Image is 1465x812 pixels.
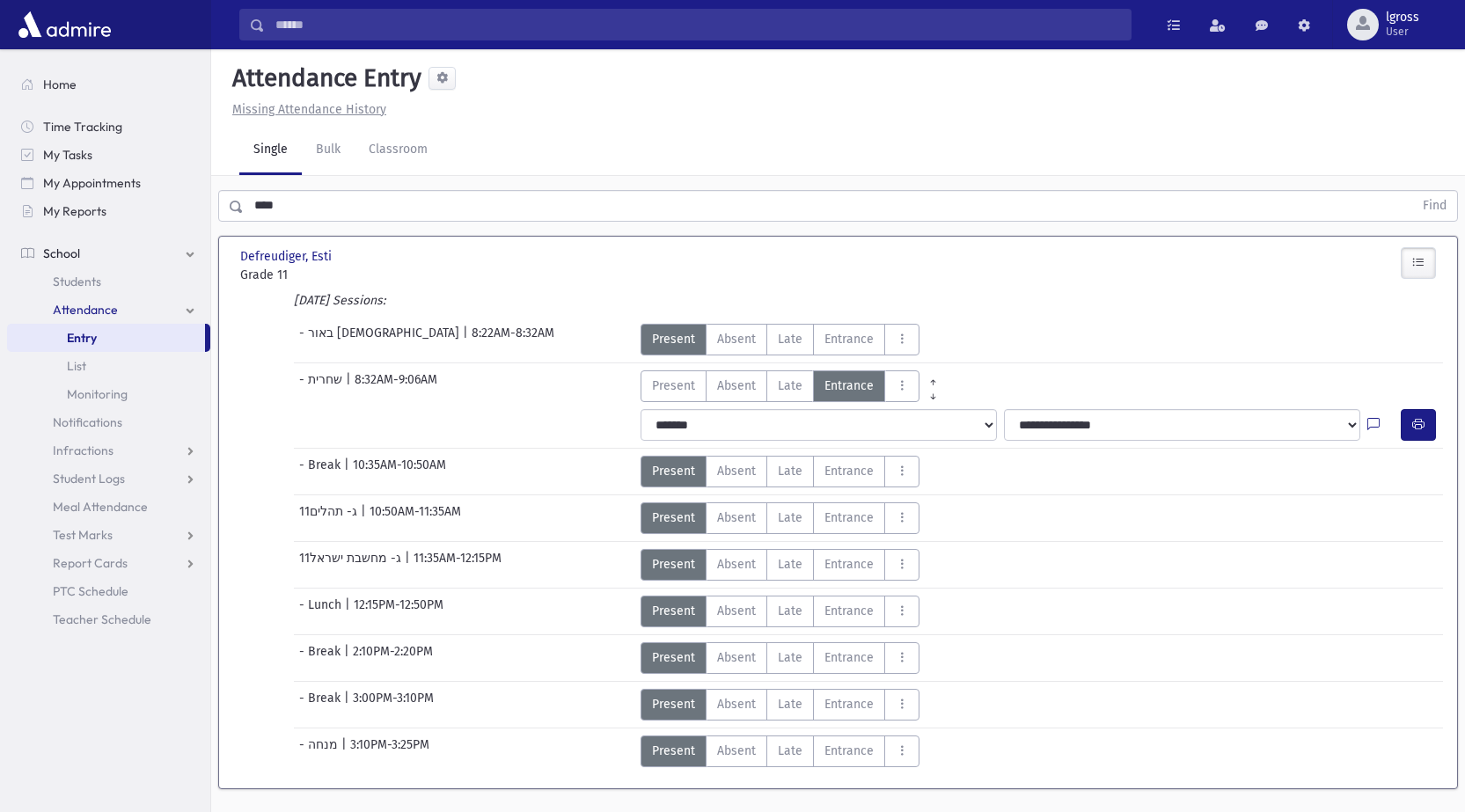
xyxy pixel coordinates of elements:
[641,596,919,627] div: AttTypes
[7,352,210,380] a: List
[1386,25,1419,39] span: User
[824,602,874,620] span: Entrance
[778,330,802,348] span: Late
[345,596,354,627] span: |
[652,555,695,574] span: Present
[824,377,874,395] span: Entrance
[7,605,210,633] a: Teacher Schedule
[67,358,86,374] span: List
[7,296,210,324] a: Attendance
[53,274,101,289] span: Students
[824,462,874,480] span: Entrance
[232,102,386,117] u: Missing Attendance History
[778,555,802,574] span: Late
[824,695,874,713] span: Entrance
[652,648,695,667] span: Present
[344,642,353,674] span: |
[7,324,205,352] a: Entry
[361,502,370,534] span: |
[225,63,421,93] h5: Attendance Entry
[717,555,756,574] span: Absent
[824,742,874,760] span: Entrance
[53,302,118,318] span: Attendance
[299,596,345,627] span: - Lunch
[7,493,210,521] a: Meal Attendance
[652,377,695,395] span: Present
[53,471,125,486] span: Student Logs
[67,386,128,402] span: Monitoring
[302,126,355,175] a: Bulk
[414,549,502,581] span: 11:35AM-12:15PM
[265,9,1131,40] input: Search
[641,549,919,581] div: AttTypes
[778,377,802,395] span: Late
[354,596,443,627] span: 12:15PM-12:50PM
[641,642,919,674] div: AttTypes
[824,330,874,348] span: Entrance
[240,247,335,266] span: Defreudiger, Esti
[7,169,210,197] a: My Appointments
[53,583,128,599] span: PTC Schedule
[7,141,210,169] a: My Tasks
[299,642,344,674] span: - Break
[778,462,802,480] span: Late
[7,197,210,225] a: My Reports
[299,502,361,534] span: 11ג- תהלים
[778,508,802,527] span: Late
[43,147,92,163] span: My Tasks
[7,267,210,296] a: Students
[717,508,756,527] span: Absent
[53,414,122,430] span: Notifications
[717,330,756,348] span: Absent
[641,456,919,487] div: AttTypes
[299,370,346,402] span: - שחרית
[7,70,210,99] a: Home
[652,508,695,527] span: Present
[53,443,114,458] span: Infractions
[652,462,695,480] span: Present
[344,456,353,487] span: |
[641,735,919,767] div: AttTypes
[299,324,463,355] span: - באור [DEMOGRAPHIC_DATA]
[641,502,919,534] div: AttTypes
[7,577,210,605] a: PTC Schedule
[463,324,472,355] span: |
[7,239,210,267] a: School
[225,102,386,117] a: Missing Attendance History
[43,119,122,135] span: Time Tracking
[370,502,461,534] span: 10:50AM-11:35AM
[652,330,695,348] span: Present
[239,126,302,175] a: Single
[53,611,151,627] span: Teacher Schedule
[778,742,802,760] span: Late
[405,549,414,581] span: |
[299,549,405,581] span: 11ג- מחשבת ישראל
[919,370,947,384] a: All Prior
[652,695,695,713] span: Present
[299,689,344,721] span: - Break
[14,7,115,42] img: AdmirePro
[7,521,210,549] a: Test Marks
[778,648,802,667] span: Late
[1412,191,1457,221] button: Find
[341,735,350,767] span: |
[7,113,210,141] a: Time Tracking
[641,370,947,402] div: AttTypes
[299,456,344,487] span: - Break
[717,377,756,395] span: Absent
[355,126,442,175] a: Classroom
[355,370,437,402] span: 8:32AM-9:06AM
[353,642,433,674] span: 2:10PM-2:20PM
[43,203,106,219] span: My Reports
[778,695,802,713] span: Late
[299,735,341,767] span: - מנחה
[353,456,446,487] span: 10:35AM-10:50AM
[717,602,756,620] span: Absent
[43,77,77,92] span: Home
[353,689,434,721] span: 3:00PM-3:10PM
[1386,11,1419,25] span: lgross
[824,555,874,574] span: Entrance
[919,384,947,399] a: All Later
[652,602,695,620] span: Present
[7,465,210,493] a: Student Logs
